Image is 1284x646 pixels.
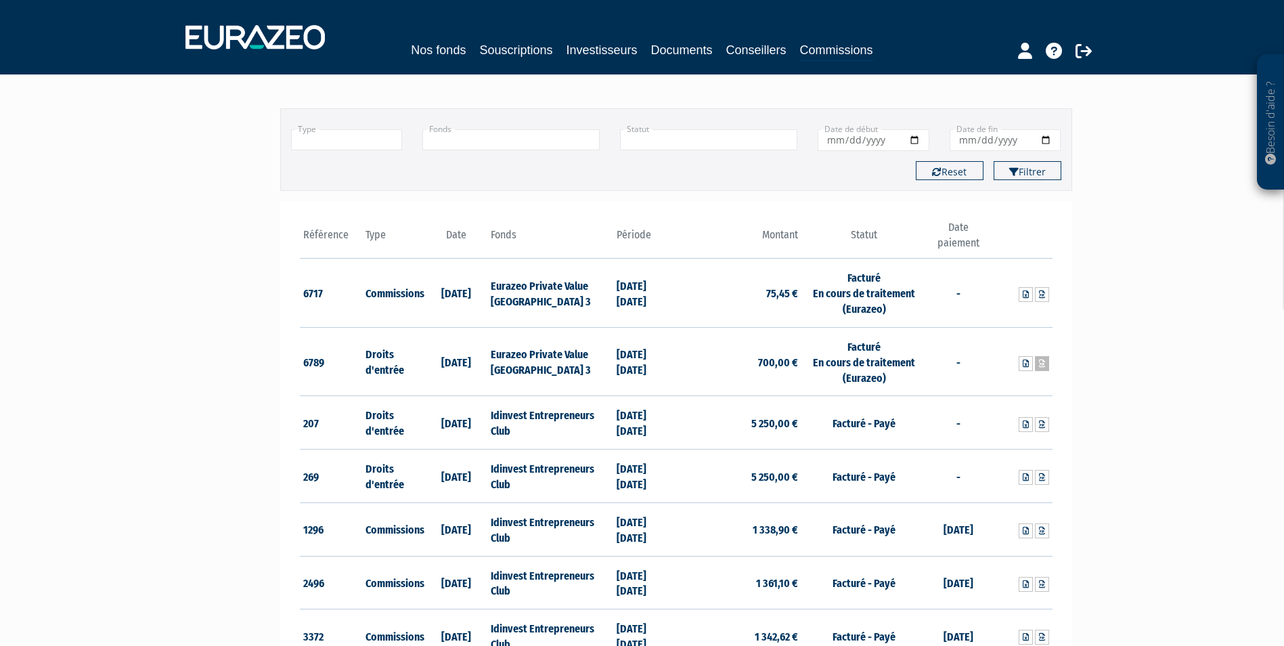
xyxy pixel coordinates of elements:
[801,450,927,503] td: Facturé - Payé
[676,502,801,556] td: 1 338,90 €
[613,220,676,259] th: Période
[927,327,990,396] td: -
[362,450,425,503] td: Droits d'entrée
[726,41,787,60] a: Conseillers
[613,327,676,396] td: [DATE] [DATE]
[994,161,1061,180] button: Filtrer
[801,220,927,259] th: Statut
[1263,62,1279,184] p: Besoin d'aide ?
[927,502,990,556] td: [DATE]
[801,396,927,450] td: Facturé - Payé
[300,327,363,396] td: 6789
[801,502,927,556] td: Facturé - Payé
[613,259,676,328] td: [DATE] [DATE]
[362,220,425,259] th: Type
[676,396,801,450] td: 5 250,00 €
[927,450,990,503] td: -
[425,327,488,396] td: [DATE]
[676,450,801,503] td: 5 250,00 €
[487,450,613,503] td: Idinvest Entrepreneurs Club
[425,396,488,450] td: [DATE]
[927,220,990,259] th: Date paiement
[300,220,363,259] th: Référence
[613,396,676,450] td: [DATE] [DATE]
[676,220,801,259] th: Montant
[300,450,363,503] td: 269
[613,450,676,503] td: [DATE] [DATE]
[487,556,613,609] td: Idinvest Entrepreneurs Club
[613,556,676,609] td: [DATE] [DATE]
[300,396,363,450] td: 207
[425,259,488,328] td: [DATE]
[487,220,613,259] th: Fonds
[300,556,363,609] td: 2496
[411,41,466,60] a: Nos fonds
[362,396,425,450] td: Droits d'entrée
[362,327,425,396] td: Droits d'entrée
[613,502,676,556] td: [DATE] [DATE]
[362,556,425,609] td: Commissions
[362,259,425,328] td: Commissions
[801,327,927,396] td: Facturé En cours de traitement (Eurazeo)
[487,259,613,328] td: Eurazeo Private Value [GEOGRAPHIC_DATA] 3
[801,556,927,609] td: Facturé - Payé
[425,556,488,609] td: [DATE]
[800,41,873,62] a: Commissions
[300,259,363,328] td: 6717
[487,396,613,450] td: Idinvest Entrepreneurs Club
[651,41,713,60] a: Documents
[676,556,801,609] td: 1 361,10 €
[185,25,325,49] img: 1732889491-logotype_eurazeo_blanc_rvb.png
[487,502,613,556] td: Idinvest Entrepreneurs Club
[927,259,990,328] td: -
[300,502,363,556] td: 1296
[801,259,927,328] td: Facturé En cours de traitement (Eurazeo)
[916,161,983,180] button: Reset
[479,41,552,60] a: Souscriptions
[676,259,801,328] td: 75,45 €
[425,502,488,556] td: [DATE]
[425,220,488,259] th: Date
[487,327,613,396] td: Eurazeo Private Value [GEOGRAPHIC_DATA] 3
[566,41,637,60] a: Investisseurs
[425,450,488,503] td: [DATE]
[676,327,801,396] td: 700,00 €
[927,396,990,450] td: -
[927,556,990,609] td: [DATE]
[362,502,425,556] td: Commissions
